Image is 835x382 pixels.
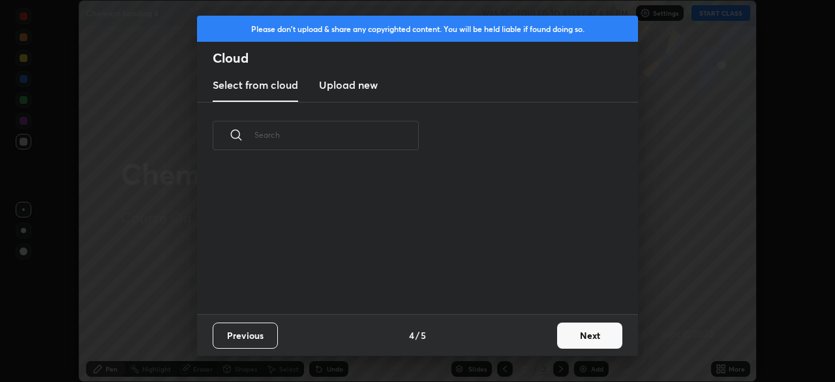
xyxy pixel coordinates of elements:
div: Please don't upload & share any copyrighted content. You will be held liable if found doing so. [197,16,638,42]
button: Next [557,323,622,349]
h3: Upload new [319,77,378,93]
input: Search [254,107,419,163]
button: Previous [213,323,278,349]
h4: 4 [409,328,414,342]
h3: Select from cloud [213,77,298,93]
h4: 5 [421,328,426,342]
h2: Cloud [213,50,638,67]
h4: / [416,328,419,342]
